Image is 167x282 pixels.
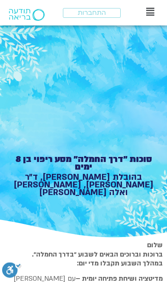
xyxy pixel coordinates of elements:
[9,9,45,21] img: תודעה בריאה
[8,173,159,197] h1: בהובלת [PERSON_NAME], ד״ר [PERSON_NAME], [PERSON_NAME] ואלה [PERSON_NAME]
[8,156,159,171] h1: סוכות ״דרך החמלה״ מסע ריפוי בן 8 ימים
[32,250,163,268] strong: ברוכות וברוכים הבאים לשבוע ״בדרך החמלה״. במהלך השבוע תקבלו מדי יום:
[78,9,106,17] span: התחברות
[147,240,163,250] strong: שלום
[63,8,121,18] a: התחברות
